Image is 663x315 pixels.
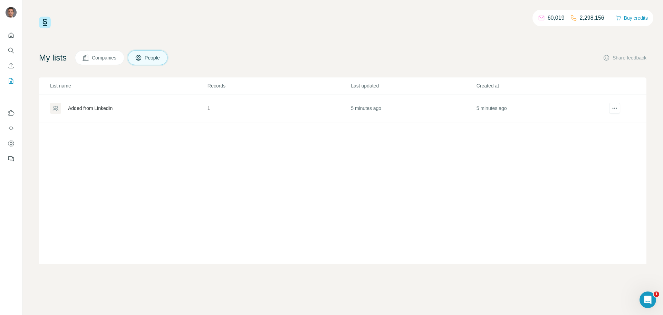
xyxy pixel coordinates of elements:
[640,291,656,308] iframe: Intercom live chat
[616,13,648,23] button: Buy credits
[6,44,17,57] button: Search
[68,105,113,112] div: Added from LinkedIn
[6,75,17,87] button: My lists
[39,17,51,28] img: Surfe Logo
[207,94,350,122] td: 1
[6,59,17,72] button: Enrich CSV
[609,103,620,114] button: actions
[6,7,17,18] img: Avatar
[39,52,67,63] h4: My lists
[6,152,17,165] button: Feedback
[477,82,601,89] p: Created at
[6,122,17,135] button: Use Surfe API
[208,82,350,89] p: Records
[350,94,476,122] td: 5 minutes ago
[580,14,604,22] p: 2,298,156
[145,54,161,61] span: People
[50,82,207,89] p: List name
[6,29,17,41] button: Quick start
[6,107,17,119] button: Use Surfe on LinkedIn
[603,54,646,61] button: Share feedback
[654,291,659,297] span: 1
[92,54,117,61] span: Companies
[6,137,17,150] button: Dashboard
[548,14,565,22] p: 60,019
[351,82,475,89] p: Last updated
[476,94,602,122] td: 5 minutes ago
